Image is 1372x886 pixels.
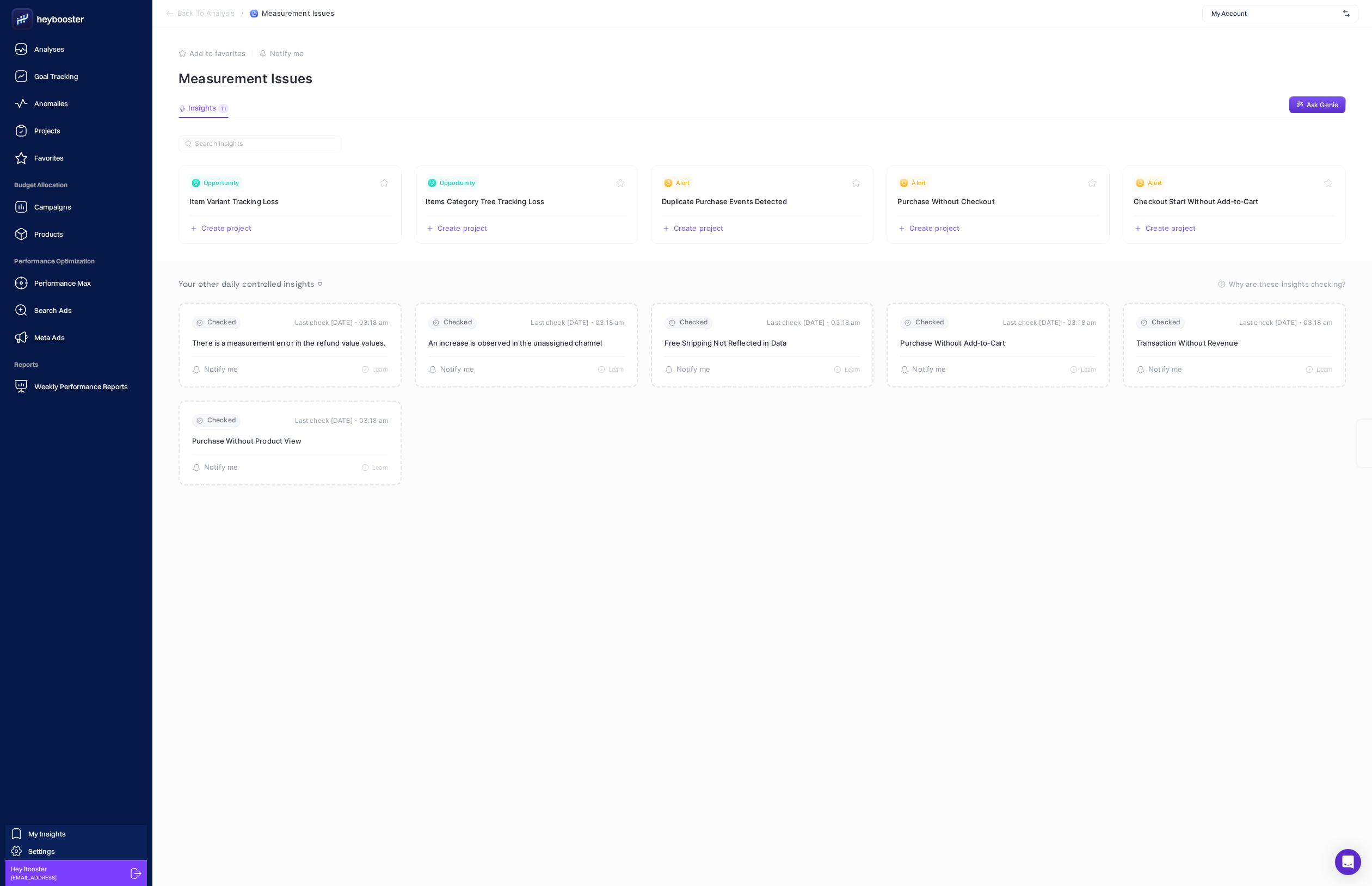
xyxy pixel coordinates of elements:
[34,153,64,162] span: Favorites
[1136,365,1182,374] button: Notify me
[444,318,472,327] span: Checked
[415,165,638,244] a: View insight titled
[262,9,334,18] span: Measurement Issues
[259,49,304,58] button: Notify me
[662,224,724,233] button: Create a new project based on this insight
[651,165,874,244] a: View insight titled
[912,365,946,374] span: Notify me
[270,49,304,58] span: Notify me
[1239,317,1332,328] time: Last check [DATE]・03:18 am
[887,165,1110,244] a: View insight titled
[9,93,144,114] a: Anomalies
[665,365,710,374] button: Notify me
[34,202,71,211] span: Campaigns
[897,224,959,233] button: Create a new project based on this insight
[426,196,627,207] h3: Insight title
[1152,318,1180,327] span: Checked
[909,224,959,233] span: Create project
[438,224,488,233] span: Create project
[28,829,66,838] span: My Insights
[676,365,710,374] span: Notify me
[1343,8,1350,19] img: svg%3e
[9,250,144,272] span: Performance Optimization
[1148,365,1182,374] span: Notify me
[900,338,1096,348] p: Purchase Without Add‑to‑Cart
[204,179,239,187] span: Opportunity
[1211,9,1339,18] span: My Account
[9,174,144,196] span: Budget Allocation
[598,366,624,373] button: Learn
[361,366,388,373] button: Learn
[1335,849,1361,875] div: Open Intercom Messenger
[1136,338,1332,348] p: Transaction Without Revenue
[665,338,860,348] p: Free Shipping Not Reflected in Data
[9,38,144,60] a: Analyses
[9,65,144,87] a: Goal Tracking
[1134,224,1196,233] button: Create a new project based on this insight
[192,338,388,348] p: There is a measurement error in the refund value values.
[5,842,147,860] a: Settings
[179,71,1346,87] p: Measurement Issues
[531,317,624,328] time: Last check [DATE]・03:18 am
[372,464,388,471] span: Learn
[361,464,388,471] button: Learn
[207,318,236,327] span: Checked
[34,230,63,238] span: Products
[28,847,55,856] span: Settings
[912,179,926,187] span: Alert
[177,9,235,18] span: Back To Analysis
[426,224,488,233] button: Create a new project based on this insight
[189,49,245,58] span: Add to favorites
[440,365,474,374] span: Notify me
[34,333,65,342] span: Meta Ads
[1123,165,1346,244] a: View insight titled
[845,366,860,373] span: Learn
[1306,366,1332,373] button: Learn
[11,865,57,873] span: Hey Booster
[179,279,315,290] span: Your other daily controlled insights
[34,382,128,391] span: Weekly Performance Reports
[428,338,624,348] p: An increase is observed in the unassigned channel
[9,196,144,218] a: Campaigns
[1146,224,1196,233] span: Create project
[179,49,245,58] button: Add to favorites
[897,196,1099,207] h3: Insight title
[674,224,724,233] span: Create project
[1148,179,1162,187] span: Alert
[207,416,236,424] span: Checked
[9,376,144,397] a: Weekly Performance Reports
[428,365,474,374] button: Notify me
[662,196,863,207] h3: Insight title
[192,463,238,472] button: Notify me
[34,99,68,108] span: Anomalies
[34,306,72,315] span: Search Ads
[608,366,624,373] span: Learn
[1322,176,1335,189] button: Toggle favorite
[1289,96,1346,114] button: Ask Genie
[1316,366,1332,373] span: Learn
[192,365,238,374] button: Notify me
[9,147,144,169] a: Favorites
[378,176,391,189] button: Toggle favorite
[9,223,144,245] a: Products
[9,327,144,348] a: Meta Ads
[34,126,60,135] span: Projects
[9,120,144,141] a: Projects
[372,366,388,373] span: Learn
[5,825,147,842] a: My Insights
[1003,317,1096,328] time: Last check [DATE]・03:18 am
[179,165,1346,244] section: Insight Packages
[204,365,238,374] span: Notify me
[915,318,944,327] span: Checked
[189,196,391,207] h3: Insight title
[241,9,244,17] span: /
[9,354,144,376] span: Reports
[1229,279,1346,290] span: Why are these insights checking?
[680,318,709,327] span: Checked
[834,366,860,373] button: Learn
[676,179,690,187] span: Alert
[201,224,251,233] span: Create project
[1086,176,1099,189] button: Toggle favorite
[9,272,144,294] a: Performance Max
[195,140,335,148] input: Search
